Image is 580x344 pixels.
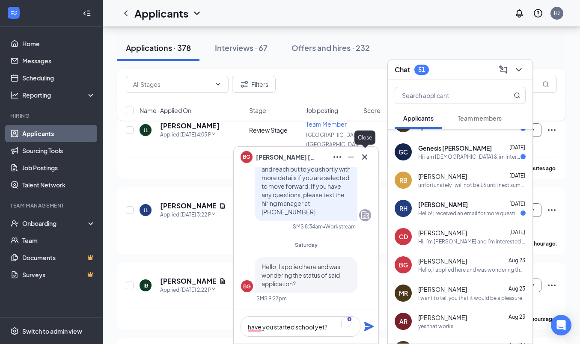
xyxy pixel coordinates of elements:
svg: ChevronDown [514,65,524,75]
svg: QuestionInfo [533,8,543,18]
svg: Document [219,202,226,209]
div: Reporting [22,91,96,99]
span: Name · Applied On [140,106,191,115]
b: 2 hours ago [527,316,556,322]
div: JL [143,127,148,134]
a: Home [22,35,95,52]
div: 51 [418,66,425,73]
svg: Ellipses [332,152,342,162]
svg: ChevronDown [192,8,202,18]
div: unfortunately i will not be 16 until next summer so i would not be able to work those shifts than... [418,181,526,189]
div: AR [399,317,407,326]
span: [DATE] [509,144,525,151]
div: BG [243,283,251,290]
a: Messages [22,52,95,69]
span: [DATE] [509,229,525,235]
svg: Ellipses [547,125,557,135]
span: [PERSON_NAME] [418,285,467,294]
svg: ChevronLeft [121,8,131,18]
svg: Ellipses [547,205,557,215]
span: Hello, I applied here and was wondering the status of said application? [262,263,340,288]
a: Team [22,232,95,249]
div: SMS 8:34am [293,223,323,230]
svg: Plane [364,321,374,332]
span: Aug 23 [509,314,525,320]
svg: ChevronDown [214,81,221,88]
div: Applied [DATE] 2:22 PM [160,286,226,294]
div: BG [399,261,408,269]
div: HJ [554,9,560,17]
span: [PERSON_NAME] [418,313,467,322]
span: Saturday [295,242,318,248]
a: Scheduling [22,69,95,86]
span: Genesis [PERSON_NAME] [418,144,492,152]
div: Hello! I received an email for more questions, but i did not see it in time and the link that was... [418,210,521,217]
h5: [PERSON_NAME] [160,276,216,286]
a: Job Postings [22,159,95,176]
span: Job posting [306,106,338,115]
span: Stage [249,106,266,115]
svg: Minimize [346,152,356,162]
span: [PERSON_NAME] [418,200,468,209]
div: Open Intercom Messenger [551,315,571,335]
span: [PERSON_NAME] [PERSON_NAME] [256,152,316,162]
svg: Settings [10,327,19,335]
span: Aug 23 [509,257,525,264]
svg: Ellipses [547,280,557,291]
b: an hour ago [527,240,556,247]
div: SMS 9:27pm [256,295,287,302]
input: Search applicant [395,87,497,104]
div: Offers and hires · 232 [291,42,370,53]
div: RB [399,176,407,184]
svg: UserCheck [10,219,19,228]
div: JL [143,207,148,214]
svg: Analysis [10,91,19,99]
b: 8 minutes ago [521,165,556,172]
span: [DATE] [509,172,525,179]
span: [PERSON_NAME] [418,228,467,237]
div: IB [143,282,148,289]
div: Switch to admin view [22,327,82,335]
h3: Chat [395,65,410,74]
h5: [PERSON_NAME] [160,201,216,211]
span: [DATE] [509,201,525,207]
div: MR [399,289,408,297]
div: Onboarding [22,219,88,228]
button: ChevronDown [512,63,526,77]
span: Applicants [403,114,434,122]
span: [GEOGRAPHIC_DATA] ([GEOGRAPHIC_DATA]) [306,132,364,148]
a: Applicants [22,125,95,142]
div: Applied [DATE] 3:22 PM [160,211,226,219]
svg: Filter [239,79,250,89]
svg: Document [219,278,226,285]
div: Review Stage [249,126,301,134]
div: Hi i am [DEMOGRAPHIC_DATA] & im interested in working at [DEMOGRAPHIC_DATA]-fil-a [418,153,521,160]
a: SurveysCrown [22,266,95,283]
span: • Workstream [323,223,356,230]
div: Close [354,130,375,145]
div: Applied [DATE] 4:05 PM [160,130,220,139]
div: Applications · 378 [126,42,191,53]
div: Hiring [10,112,94,119]
div: GC [399,148,408,156]
span: [PERSON_NAME] [418,257,467,265]
button: Cross [358,150,372,164]
div: Hii I’m [PERSON_NAME] and I’m interested in the position u have available [418,238,526,245]
svg: Notifications [514,8,524,18]
svg: Collapse [83,9,91,18]
svg: Cross [360,152,370,162]
div: RH [399,204,407,213]
a: DocumentsCrown [22,249,95,266]
div: I want to tell you that it would be a pleasure to be part of your team [418,294,526,302]
svg: Company [360,210,370,220]
div: Team Management [10,202,94,209]
a: Talent Network [22,176,95,193]
button: ComposeMessage [497,63,510,77]
textarea: To enrich screen reader interactions, please activate Accessibility in Grammarly extension settings [241,316,360,337]
div: Hello, I applied here and was wondering the status of said application? [418,266,526,273]
span: Team members [458,114,502,122]
a: Sourcing Tools [22,142,95,159]
svg: ComposeMessage [498,65,509,75]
